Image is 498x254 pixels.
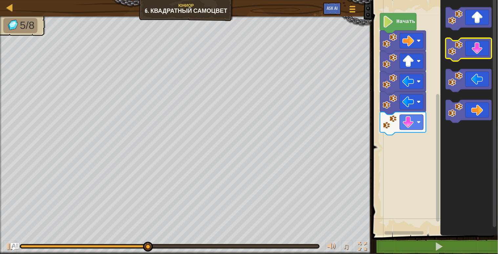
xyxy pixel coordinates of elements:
[3,241,16,254] button: Ctrl + P: Play
[342,241,353,254] button: ♫
[11,243,19,251] button: Ask AI
[344,3,361,18] button: Показать меню игры
[323,3,341,15] button: Ask AI
[325,241,338,254] button: Регулировать громкость
[327,5,338,11] span: Ask AI
[20,19,34,31] span: 5/8
[343,242,350,251] span: ♫
[356,241,369,254] button: Переключить полноэкранный режим
[3,18,37,33] li: Соберите драгоценные камни.
[397,19,416,25] text: Начать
